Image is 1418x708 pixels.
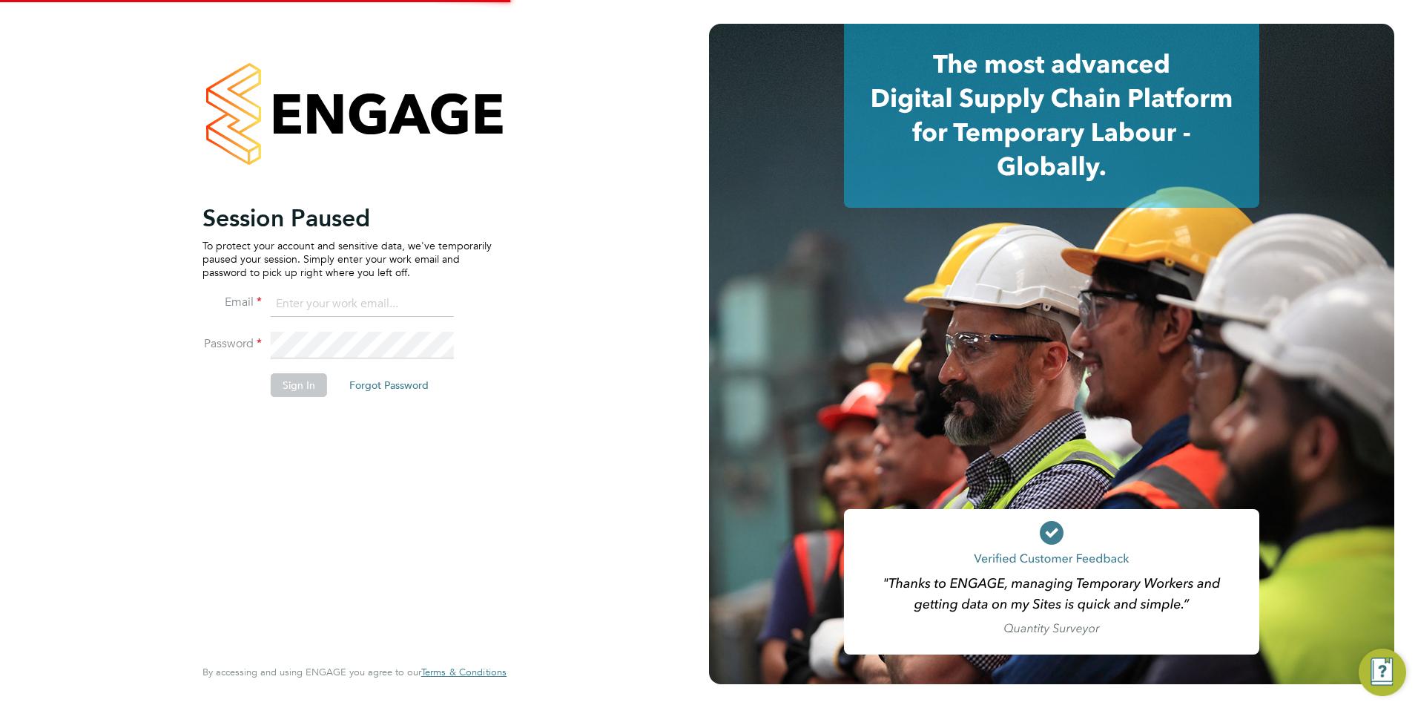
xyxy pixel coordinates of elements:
button: Engage Resource Center [1359,649,1406,696]
label: Password [202,336,262,352]
button: Forgot Password [337,373,441,397]
input: Enter your work email... [271,291,454,318]
h2: Session Paused [202,203,492,233]
span: By accessing and using ENGAGE you agree to our [202,666,507,678]
span: Terms & Conditions [421,666,507,678]
button: Sign In [271,373,327,397]
p: To protect your account and sensitive data, we've temporarily paused your session. Simply enter y... [202,239,492,280]
a: Terms & Conditions [421,666,507,678]
label: Email [202,295,262,310]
